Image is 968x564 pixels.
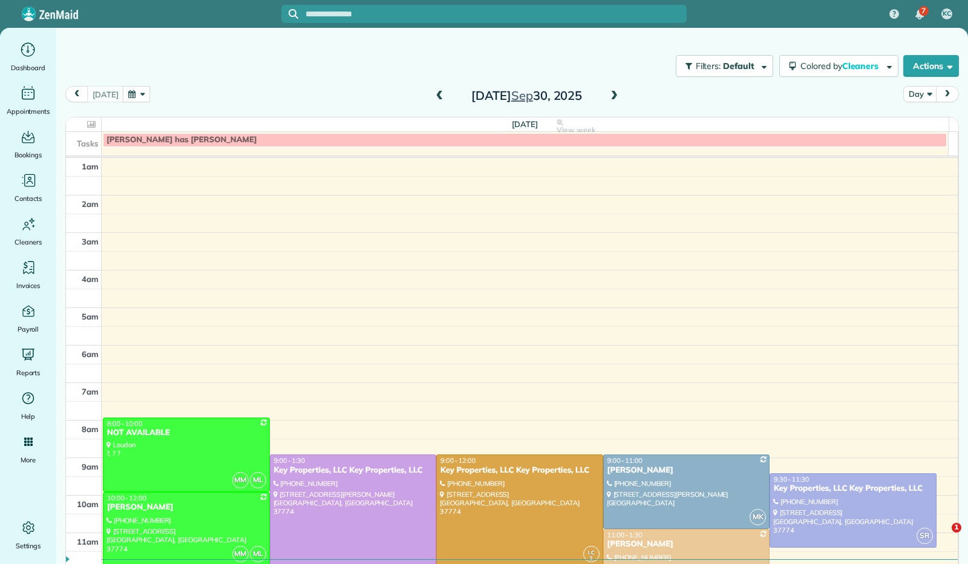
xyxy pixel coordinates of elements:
[106,428,266,438] div: NOT AVAILABLE
[723,61,755,71] span: Default
[440,456,476,465] span: 9:00 - 12:00
[82,274,99,284] span: 4am
[588,549,595,556] span: LC
[21,454,36,466] span: More
[774,475,809,484] span: 9:30 - 11:30
[107,494,146,502] span: 10:00 - 12:00
[232,472,249,488] span: MM
[936,86,959,102] button: next
[77,537,99,546] span: 11am
[273,465,433,476] div: Key Properties, LLC Key Properties, LLC
[907,1,932,28] div: 7 unread notifications
[952,523,961,533] span: 1
[5,258,51,292] a: Invoices
[77,499,99,509] span: 10am
[82,424,99,434] span: 8am
[82,237,99,246] span: 3am
[921,6,926,16] span: 7
[87,86,123,102] button: [DATE]
[16,367,41,379] span: Reports
[773,484,933,494] div: Key Properties, LLC Key Properties, LLC
[5,40,51,74] a: Dashboard
[106,502,266,513] div: [PERSON_NAME]
[7,105,50,117] span: Appointments
[943,9,951,19] span: KC
[82,349,99,359] span: 6am
[607,539,767,549] div: [PERSON_NAME]
[5,84,51,117] a: Appointments
[800,61,883,71] span: Colored by
[5,345,51,379] a: Reports
[451,89,603,102] h2: [DATE] 30, 2025
[5,389,51,422] a: Help
[903,86,937,102] button: Day
[232,546,249,562] span: MM
[750,509,766,525] span: MK
[82,199,99,209] span: 2am
[65,86,88,102] button: prev
[607,456,643,465] span: 9:00 - 11:00
[440,465,600,476] div: Key Properties, LLC Key Properties, LLC
[512,119,538,129] span: [DATE]
[676,55,773,77] button: Filters: Default
[779,55,898,77] button: Colored byCleaners
[5,301,51,335] a: Payroll
[903,55,959,77] button: Actions
[107,419,142,428] span: 8:00 - 10:00
[607,531,643,539] span: 11:00 - 1:30
[250,472,266,488] span: ML
[250,546,266,562] span: ML
[670,55,773,77] a: Filters: Default
[82,387,99,396] span: 7am
[16,540,41,552] span: Settings
[274,456,306,465] span: 9:00 - 1:30
[82,312,99,321] span: 5am
[289,9,298,19] svg: Focus search
[5,214,51,248] a: Cleaners
[106,135,257,145] span: [PERSON_NAME] has [PERSON_NAME]
[5,127,51,161] a: Bookings
[5,518,51,552] a: Settings
[15,236,42,248] span: Cleaners
[696,61,721,71] span: Filters:
[5,171,51,205] a: Contacts
[11,62,45,74] span: Dashboard
[557,125,595,135] span: View week
[511,88,533,103] span: Sep
[917,528,933,544] span: SR
[16,280,41,292] span: Invoices
[607,465,767,476] div: [PERSON_NAME]
[15,149,42,161] span: Bookings
[842,61,881,71] span: Cleaners
[927,523,956,552] iframe: Intercom live chat
[82,162,99,171] span: 1am
[15,192,42,205] span: Contacts
[18,323,39,335] span: Payroll
[281,9,298,19] button: Focus search
[21,410,36,422] span: Help
[82,462,99,471] span: 9am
